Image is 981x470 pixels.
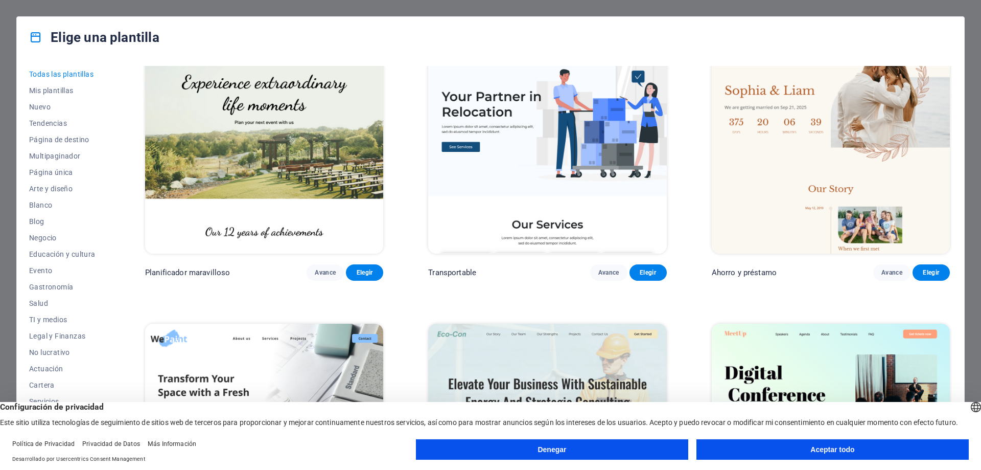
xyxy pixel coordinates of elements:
[29,361,100,377] button: Actuación
[640,269,656,276] font: Elegir
[29,299,48,307] font: Salud
[29,152,81,160] font: Multipaginador
[29,168,73,176] font: Página única
[29,213,100,230] button: Blog
[712,34,950,254] img: Ahorro y préstamo
[29,381,55,389] font: Cartera
[873,264,910,281] button: Avance
[29,377,100,393] button: Cartera
[29,115,100,131] button: Tendencias
[315,269,336,276] font: Avance
[145,34,383,254] img: Planificador maravilloso
[51,30,159,45] font: Elige una plantilla
[712,268,777,277] font: Ahorro y préstamo
[29,164,100,181] button: Página única
[29,131,100,148] button: Página de destino
[29,344,100,361] button: No lucrativo
[29,328,100,344] button: Legal y Finanzas
[145,268,230,277] font: Planificador maravilloso
[29,201,52,209] font: Blanco
[29,348,70,356] font: No lucrativo
[29,119,67,127] font: Tendencias
[29,234,57,242] font: Negocio
[29,86,74,95] font: Mis plantillas
[29,185,73,193] font: Arte y diseño
[590,264,627,281] button: Avance
[29,295,100,311] button: Salud
[29,283,73,291] font: Gastronomía
[29,181,100,197] button: Arte y diseño
[29,246,100,262] button: Educación y cultura
[29,397,59,406] font: Servicios
[29,82,100,99] button: Mis plantillas
[598,269,619,276] font: Avance
[29,148,100,164] button: Multipaginador
[923,269,939,276] font: Elegir
[29,332,85,340] font: Legal y Finanzas
[29,136,89,144] font: Página de destino
[881,269,902,276] font: Avance
[428,268,476,277] font: Transportable
[29,103,51,111] font: Nuevo
[29,262,100,279] button: Evento
[29,365,63,373] font: Actuación
[357,269,373,276] font: Elegir
[29,99,100,115] button: Nuevo
[29,197,100,213] button: Blanco
[29,70,94,78] font: Todas las plantillas
[307,264,344,281] button: Avance
[29,250,96,258] font: Educación y cultura
[29,217,44,226] font: Blog
[913,264,950,281] button: Elegir
[29,393,100,410] button: Servicios
[346,264,383,281] button: Elegir
[29,66,100,82] button: Todas las plantillas
[29,311,100,328] button: TI y medios
[629,264,667,281] button: Elegir
[29,316,67,324] font: TI y medios
[29,230,100,246] button: Negocio
[428,34,666,254] img: Transportable
[29,266,52,275] font: Evento
[29,279,100,295] button: Gastronomía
